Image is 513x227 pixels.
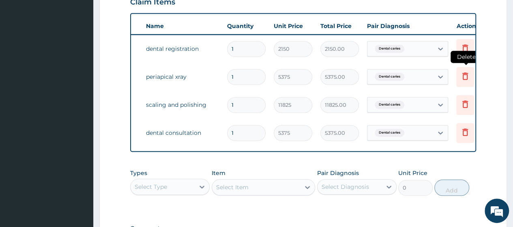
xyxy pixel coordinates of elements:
[375,73,404,81] span: Dental caries
[451,51,481,63] span: Delete
[47,64,112,146] span: We're online!
[375,101,404,109] span: Dental caries
[434,179,469,196] button: Add
[4,145,155,174] textarea: Type your message and hit 'Enter'
[270,18,316,34] th: Unit Price
[142,69,223,85] td: periapical xray
[142,125,223,141] td: dental consultation
[130,170,147,177] label: Types
[363,18,452,34] th: Pair Diagnosis
[452,18,493,34] th: Actions
[135,183,167,191] div: Select Type
[142,41,223,57] td: dental registration
[317,169,359,177] label: Pair Diagnosis
[133,4,152,24] div: Minimize live chat window
[375,45,404,53] span: Dental caries
[322,183,369,191] div: Select Diagnosis
[212,169,225,177] label: Item
[15,41,33,61] img: d_794563401_company_1708531726252_794563401
[375,129,404,137] span: Dental caries
[142,18,223,34] th: Name
[316,18,363,34] th: Total Price
[142,97,223,113] td: scaling and polishing
[42,45,136,56] div: Chat with us now
[398,169,427,177] label: Unit Price
[223,18,270,34] th: Quantity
